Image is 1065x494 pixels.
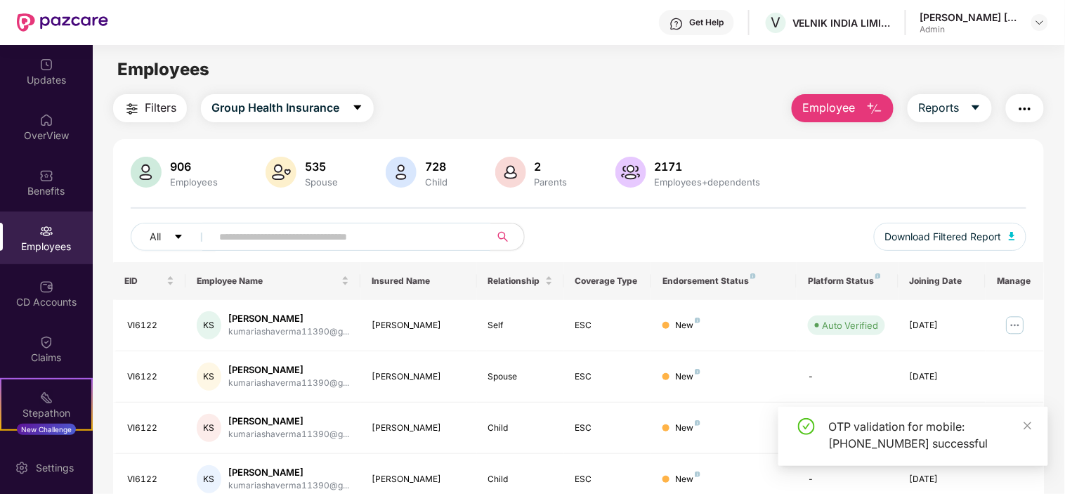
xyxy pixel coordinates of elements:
[302,176,341,188] div: Spouse
[532,176,570,188] div: Parents
[575,370,640,384] div: ESC
[372,422,466,435] div: [PERSON_NAME]
[372,319,466,332] div: [PERSON_NAME]
[39,280,53,294] img: svg+xml;base64,PHN2ZyBpZD0iQ0RfQWNjb3VudHMiIGRhdGEtbmFtZT0iQ0QgQWNjb3VudHMiIHhtbG5zPSJodHRwOi8vd3...
[477,262,564,300] th: Relationship
[615,157,646,188] img: svg+xml;base64,PHN2ZyB4bWxucz0iaHR0cDovL3d3dy53My5vcmcvMjAwMC9zdmciIHhtbG5zOnhsaW5rPSJodHRwOi8vd3...
[32,461,78,475] div: Settings
[675,473,700,486] div: New
[372,473,466,486] div: [PERSON_NAME]
[874,223,1027,251] button: Download Filtered Report
[228,325,349,339] div: kumariashaverma11390@g...
[695,472,700,477] img: svg+xml;base64,PHN2ZyB4bWxucz0iaHR0cDovL3d3dy53My5vcmcvMjAwMC9zdmciIHdpZHRoPSI4IiBoZWlnaHQ9IjgiIH...
[17,13,108,32] img: New Pazcare Logo
[39,335,53,349] img: svg+xml;base64,PHN2ZyBpZD0iQ2xhaW0iIHhtbG5zPSJodHRwOi8vd3d3LnczLm9yZy8yMDAwL3N2ZyIgd2lkdGg9IjIwIi...
[127,319,175,332] div: VI6122
[918,99,959,117] span: Reports
[228,363,349,377] div: [PERSON_NAME]
[695,318,700,323] img: svg+xml;base64,PHN2ZyB4bWxucz0iaHR0cDovL3d3dy53My5vcmcvMjAwMC9zdmciIHdpZHRoPSI4IiBoZWlnaHQ9IjgiIH...
[802,99,855,117] span: Employee
[113,94,187,122] button: Filters
[197,465,221,493] div: KS
[372,370,466,384] div: [PERSON_NAME]
[145,99,176,117] span: Filters
[39,391,53,405] img: svg+xml;base64,PHN2ZyB4bWxucz0iaHR0cDovL3d3dy53My5vcmcvMjAwMC9zdmciIHdpZHRoPSIyMSIgaGVpZ2h0PSIyMC...
[798,418,815,435] span: check-circle
[920,11,1019,24] div: [PERSON_NAME] [PERSON_NAME]
[302,160,341,174] div: 535
[228,312,349,325] div: [PERSON_NAME]
[117,59,209,79] span: Employees
[792,94,894,122] button: Employee
[39,58,53,72] img: svg+xml;base64,PHN2ZyBpZD0iVXBkYXRlZCIgeG1sbnM9Imh0dHA6Ly93d3cudzMub3JnLzIwMDAvc3ZnIiB3aWR0aD0iMj...
[150,229,161,245] span: All
[124,100,141,117] img: svg+xml;base64,PHN2ZyB4bWxucz0iaHR0cDovL3d3dy53My5vcmcvMjAwMC9zdmciIHdpZHRoPSIyNCIgaGVpZ2h0PSIyNC...
[113,262,186,300] th: EID
[669,17,684,31] img: svg+xml;base64,PHN2ZyBpZD0iSGVscC0zMngzMiIgeG1sbnM9Imh0dHA6Ly93d3cudzMub3JnLzIwMDAvc3ZnIiB3aWR0aD...
[575,422,640,435] div: ESC
[197,275,339,287] span: Employee Name
[532,160,570,174] div: 2
[575,473,640,486] div: ESC
[488,275,542,287] span: Relationship
[127,473,175,486] div: VI6122
[197,414,221,442] div: KS
[15,461,29,475] img: svg+xml;base64,PHN2ZyBpZD0iU2V0dGluZy0yMHgyMCIgeG1sbnM9Imh0dHA6Ly93d3cudzMub3JnLzIwMDAvc3ZnIiB3aW...
[675,370,700,384] div: New
[792,16,891,30] div: VELNIK INDIA LIMITED
[689,17,724,28] div: Get Help
[808,275,887,287] div: Platform Status
[167,176,221,188] div: Employees
[488,319,553,332] div: Self
[360,262,477,300] th: Insured Name
[910,370,974,384] div: [DATE]
[1034,17,1045,28] img: svg+xml;base64,PHN2ZyBpZD0iRHJvcGRvd24tMzJ4MzIiIHhtbG5zPSJodHRwOi8vd3d3LnczLm9yZy8yMDAwL3N2ZyIgd2...
[908,94,992,122] button: Reportscaret-down
[797,351,899,403] td: -
[675,422,700,435] div: New
[488,422,553,435] div: Child
[488,473,553,486] div: Child
[1004,314,1026,337] img: manageButton
[228,415,349,428] div: [PERSON_NAME]
[885,229,1002,245] span: Download Filtered Report
[39,113,53,127] img: svg+xml;base64,PHN2ZyBpZD0iSG9tZSIgeG1sbnM9Imh0dHA6Ly93d3cudzMub3JnLzIwMDAvc3ZnIiB3aWR0aD0iMjAiIG...
[211,99,339,117] span: Group Health Insurance
[910,473,974,486] div: [DATE]
[829,418,1031,452] div: OTP validation for mobile: [PHONE_NUMBER] successful
[17,424,76,435] div: New Challenge
[127,422,175,435] div: VI6122
[228,428,349,441] div: kumariashaverma11390@g...
[490,231,517,242] span: search
[490,223,525,251] button: search
[1009,232,1016,240] img: svg+xml;base64,PHN2ZyB4bWxucz0iaHR0cDovL3d3dy53My5vcmcvMjAwMC9zdmciIHhtbG5zOnhsaW5rPSJodHRwOi8vd3...
[1,406,91,420] div: Stepathon
[797,403,899,454] td: -
[899,262,986,300] th: Joining Date
[1023,421,1033,431] span: close
[386,157,417,188] img: svg+xml;base64,PHN2ZyB4bWxucz0iaHR0cDovL3d3dy53My5vcmcvMjAwMC9zdmciIHhtbG5zOnhsaW5rPSJodHRwOi8vd3...
[124,275,164,287] span: EID
[675,319,700,332] div: New
[39,224,53,238] img: svg+xml;base64,PHN2ZyBpZD0iRW1wbG95ZWVzIiB4bWxucz0iaHR0cDovL3d3dy53My5vcmcvMjAwMC9zdmciIHdpZHRoPS...
[131,157,162,188] img: svg+xml;base64,PHN2ZyB4bWxucz0iaHR0cDovL3d3dy53My5vcmcvMjAwMC9zdmciIHhtbG5zOnhsaW5rPSJodHRwOi8vd3...
[185,262,360,300] th: Employee Name
[39,169,53,183] img: svg+xml;base64,PHN2ZyBpZD0iQmVuZWZpdHMiIHhtbG5zPSJodHRwOi8vd3d3LnczLm9yZy8yMDAwL3N2ZyIgd2lkdGg9Ij...
[127,370,175,384] div: VI6122
[167,160,221,174] div: 906
[986,262,1044,300] th: Manage
[866,100,883,117] img: svg+xml;base64,PHN2ZyB4bWxucz0iaHR0cDovL3d3dy53My5vcmcvMjAwMC9zdmciIHhtbG5zOnhsaW5rPSJodHRwOi8vd3...
[174,232,183,243] span: caret-down
[352,102,363,115] span: caret-down
[875,273,881,279] img: svg+xml;base64,PHN2ZyB4bWxucz0iaHR0cDovL3d3dy53My5vcmcvMjAwMC9zdmciIHdpZHRoPSI4IiBoZWlnaHQ9IjgiIH...
[970,102,981,115] span: caret-down
[695,369,700,375] img: svg+xml;base64,PHN2ZyB4bWxucz0iaHR0cDovL3d3dy53My5vcmcvMjAwMC9zdmciIHdpZHRoPSI4IiBoZWlnaHQ9IjgiIH...
[564,262,651,300] th: Coverage Type
[771,14,781,31] span: V
[1017,100,1033,117] img: svg+xml;base64,PHN2ZyB4bWxucz0iaHR0cDovL3d3dy53My5vcmcvMjAwMC9zdmciIHdpZHRoPSIyNCIgaGVpZ2h0PSIyNC...
[422,160,450,174] div: 728
[662,275,785,287] div: Endorsement Status
[228,479,349,493] div: kumariashaverma11390@g...
[920,24,1019,35] div: Admin
[695,420,700,426] img: svg+xml;base64,PHN2ZyB4bWxucz0iaHR0cDovL3d3dy53My5vcmcvMjAwMC9zdmciIHdpZHRoPSI4IiBoZWlnaHQ9IjgiIH...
